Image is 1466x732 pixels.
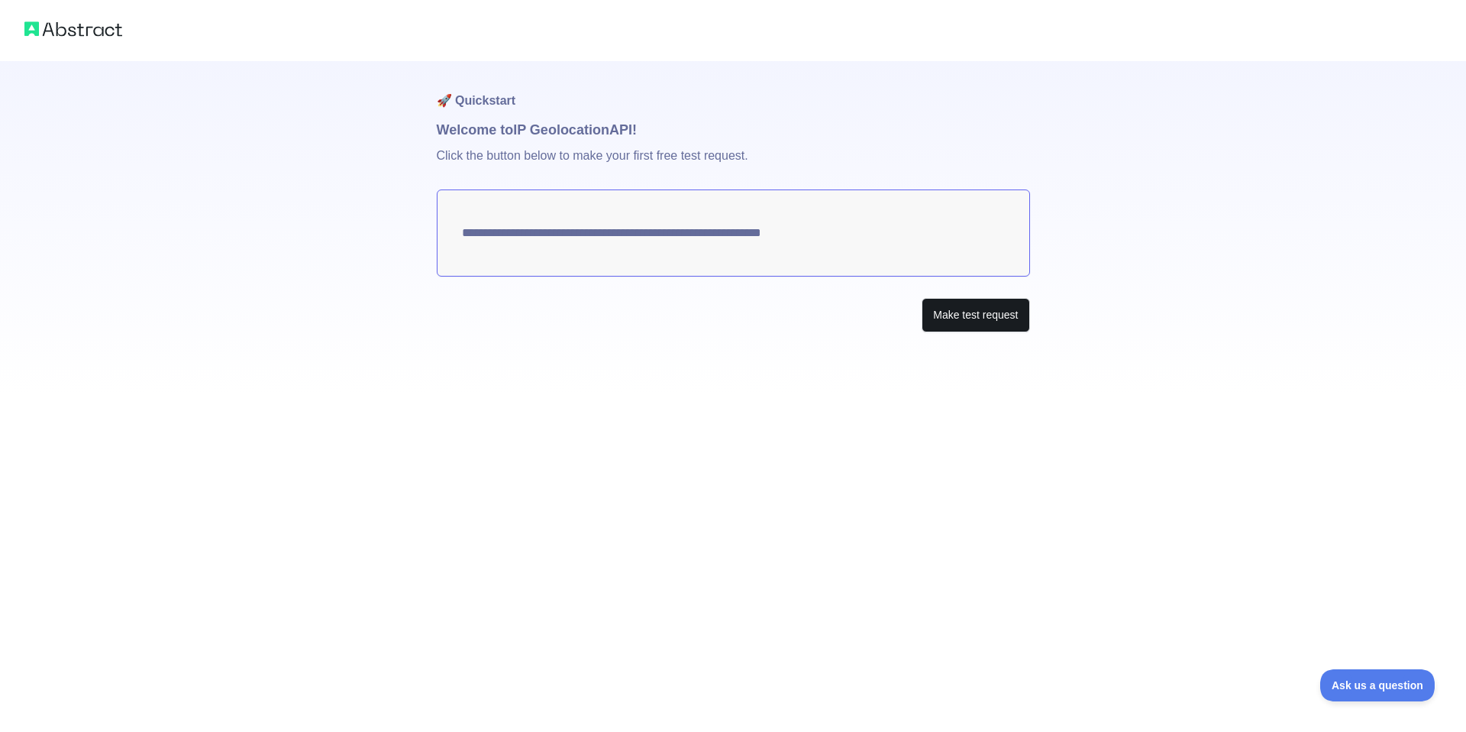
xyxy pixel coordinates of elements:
[437,61,1030,119] h1: 🚀 Quickstart
[437,141,1030,189] p: Click the button below to make your first free test request.
[1320,669,1435,701] iframe: Toggle Customer Support
[922,298,1029,332] button: Make test request
[437,119,1030,141] h1: Welcome to IP Geolocation API!
[24,18,122,40] img: Abstract logo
